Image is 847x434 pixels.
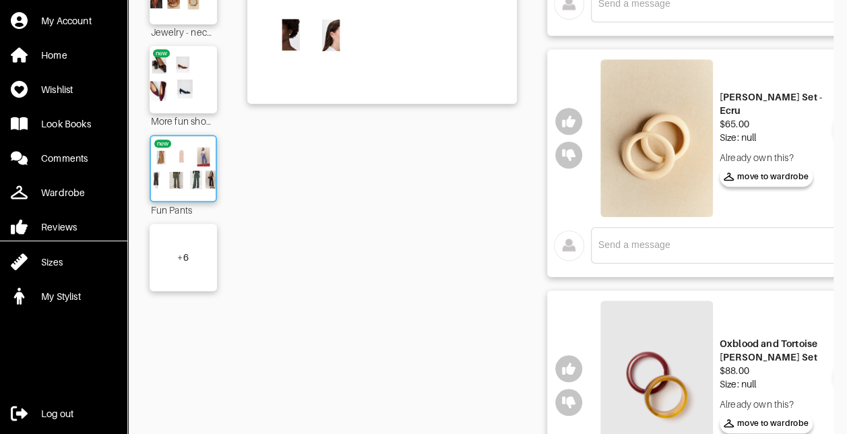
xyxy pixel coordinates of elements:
div: new [157,139,169,148]
div: $65.00 [720,117,825,131]
div: Size: null [720,377,825,391]
div: new [156,49,168,57]
img: Outfit More fun shoes [145,53,222,106]
div: Wardrobe [41,186,85,199]
div: My Stylist [41,290,81,303]
div: Wishlist [41,83,73,96]
div: Oxblood and Tortoise [PERSON_NAME] Set [720,337,825,364]
img: Outfit Fun Pants [147,143,220,194]
div: My Account [41,14,92,28]
div: + 6 [177,251,188,264]
span: move to wardrobe [724,170,809,183]
div: Reviews [41,220,77,234]
div: Already own this? [720,398,825,411]
button: move to wardrobe [720,166,813,187]
div: Size: null [720,131,825,144]
img: Luca Bracelet Set - Ecru [600,59,713,217]
span: move to wardrobe [724,417,809,429]
div: Comments [41,152,88,165]
div: Home [41,49,67,62]
div: Fun Pants [150,202,217,217]
button: move to wardrobe [720,413,813,433]
div: Look Books [41,117,91,131]
div: Already own this? [720,151,825,164]
img: avatar [554,230,584,261]
div: $88.00 [720,364,825,377]
div: [PERSON_NAME] Set - Ecru [720,90,825,117]
div: Jewelry - necklaces [150,24,217,39]
div: Sizes [41,255,63,269]
div: More fun shoes [150,113,217,128]
div: Log out [41,407,73,421]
